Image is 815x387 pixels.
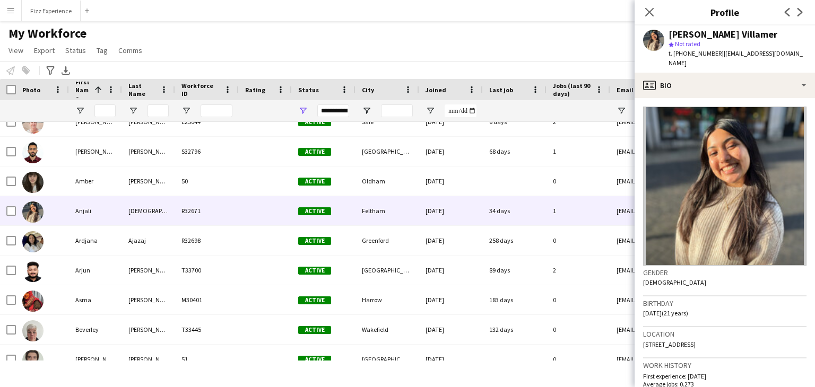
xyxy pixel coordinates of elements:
div: [PERSON_NAME] [69,137,122,166]
div: Anjali [69,196,122,225]
span: | [EMAIL_ADDRESS][DOMAIN_NAME] [669,49,803,67]
div: [DEMOGRAPHIC_DATA] Villamer [122,196,175,225]
span: Email [617,86,634,94]
div: [PERSON_NAME] [122,107,175,136]
span: My Workforce [8,25,86,41]
div: 34 days [483,196,547,225]
h3: Profile [635,5,815,19]
div: [PERSON_NAME] [122,345,175,374]
div: 0 [547,315,610,344]
a: Export [30,43,59,57]
img: Arjun Raj [22,261,44,282]
div: [PERSON_NAME] [69,345,122,374]
div: Arjun [69,256,122,285]
div: [PERSON_NAME] [122,137,175,166]
span: Workforce ID [181,82,220,98]
div: Oldham [356,166,419,196]
div: [DATE] [419,107,483,136]
span: Active [298,148,331,156]
div: 50 [175,166,239,196]
div: [PERSON_NAME] [122,256,175,285]
div: Greenford [356,226,419,255]
div: R32671 [175,196,239,225]
div: T33445 [175,315,239,344]
h3: Gender [643,268,807,277]
div: [PERSON_NAME] Villamer [669,30,777,39]
span: First Name [75,78,90,102]
div: [DATE] [419,345,483,374]
div: Bio [635,73,815,98]
span: Active [298,356,331,364]
div: 183 days [483,285,547,314]
button: Open Filter Menu [617,106,626,116]
div: Amber [69,166,122,196]
div: [PERSON_NAME] [69,107,122,136]
span: Active [298,178,331,186]
div: [PERSON_NAME] [122,315,175,344]
input: Joined Filter Input [445,104,476,117]
div: 51 [175,345,239,374]
span: Tag [97,46,108,55]
button: Fizz Experience [22,1,81,21]
div: 132 days [483,315,547,344]
div: 258 days [483,226,547,255]
span: Photo [22,86,40,94]
a: View [4,43,28,57]
span: View [8,46,23,55]
span: Joined [426,86,446,94]
div: [PERSON_NAME] [122,166,175,196]
span: Export [34,46,55,55]
div: 0 [547,345,610,374]
span: Active [298,207,331,215]
div: 2 [547,107,610,136]
span: [STREET_ADDRESS] [643,340,696,348]
div: 1 [547,196,610,225]
span: [DEMOGRAPHIC_DATA] [643,278,706,286]
a: Tag [92,43,112,57]
div: M30401 [175,285,239,314]
div: [GEOGRAPHIC_DATA] [356,345,419,374]
button: Open Filter Menu [298,106,308,116]
span: Jobs (last 90 days) [553,82,591,98]
span: Rating [245,86,265,94]
div: 68 days [483,137,547,166]
a: Status [61,43,90,57]
img: Billy Roberts [22,350,44,371]
div: Ajazaj [122,226,175,255]
input: Workforce ID Filter Input [201,104,232,117]
button: Open Filter Menu [181,106,191,116]
div: [GEOGRAPHIC_DATA] [356,256,419,285]
input: City Filter Input [381,104,413,117]
img: Amber Brooks [22,172,44,193]
div: [DATE] [419,166,483,196]
span: Active [298,296,331,304]
h3: Work history [643,360,807,370]
div: 0 [547,166,610,196]
p: First experience: [DATE] [643,372,807,380]
img: Ardjana Ajazaj [22,231,44,252]
button: Open Filter Menu [75,106,85,116]
span: Last Name [128,82,156,98]
div: [DATE] [419,226,483,255]
img: Anjali Hinduja Villamer [22,201,44,223]
span: Not rated [675,40,700,48]
div: Ardjana [69,226,122,255]
h3: Birthday [643,298,807,308]
img: Alison Garvey [22,112,44,134]
div: Feltham [356,196,419,225]
span: t. [PHONE_NUMBER] [669,49,724,57]
div: Sale [356,107,419,136]
div: Wakefield [356,315,419,344]
h3: Location [643,329,807,339]
div: Asma [69,285,122,314]
div: [GEOGRAPHIC_DATA] [356,137,419,166]
span: Active [298,237,331,245]
img: Beverley Gunn [22,320,44,341]
div: 6 days [483,107,547,136]
div: 1 [547,137,610,166]
button: Open Filter Menu [426,106,435,116]
img: Asma Chaudhry [22,291,44,312]
div: E25044 [175,107,239,136]
div: R32698 [175,226,239,255]
input: Last Name Filter Input [148,104,169,117]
